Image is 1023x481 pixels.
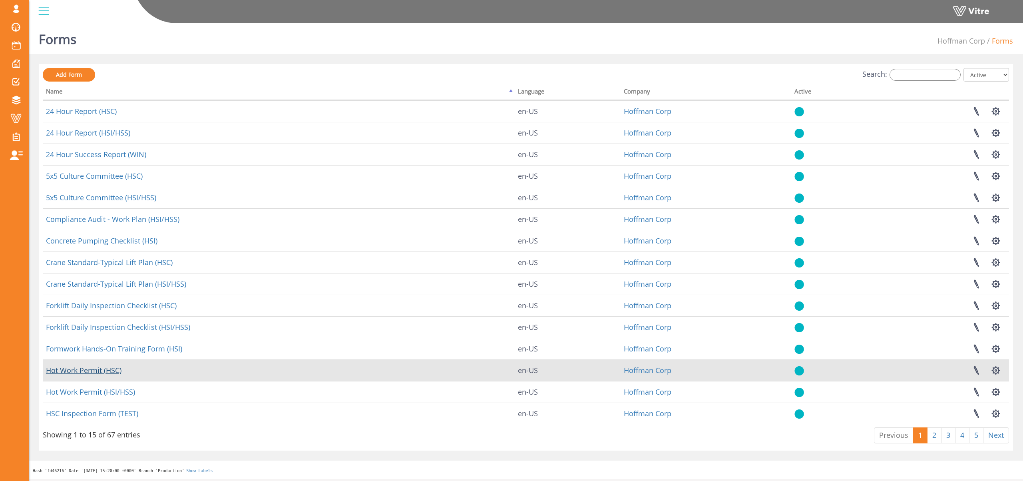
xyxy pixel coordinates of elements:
[621,85,791,100] th: Company
[515,338,620,359] td: en-US
[791,85,864,100] th: Active
[794,409,804,419] img: yes
[624,106,671,116] a: Hoffman Corp
[624,236,671,245] a: Hoffman Corp
[46,409,138,418] a: HSC Inspection Form (TEST)
[43,427,140,440] div: Showing 1 to 15 of 67 entries
[39,20,76,54] h1: Forms
[46,193,156,202] a: 5x5 Culture Committee (HSI/HSS)
[46,128,130,138] a: 24 Hour Report (HSI/HSS)
[186,469,213,473] a: Show Labels
[941,427,955,443] a: 3
[794,236,804,246] img: yes
[515,230,620,251] td: en-US
[515,187,620,208] td: en-US
[983,427,1009,443] a: Next
[515,359,620,381] td: en-US
[624,279,671,289] a: Hoffman Corp
[43,68,95,82] a: Add Form
[46,344,182,353] a: Formwork Hands-On Training Form (HSI)
[46,214,179,224] a: Compliance Audit - Work Plan (HSI/HSS)
[794,107,804,117] img: yes
[515,208,620,230] td: en-US
[46,279,186,289] a: Crane Standard-Typical Lift Plan (HSI/HSS)
[46,150,146,159] a: 24 Hour Success Report (WIN)
[624,344,671,353] a: Hoffman Corp
[624,150,671,159] a: Hoffman Corp
[955,427,969,443] a: 4
[624,409,671,418] a: Hoffman Corp
[624,171,671,181] a: Hoffman Corp
[515,273,620,295] td: en-US
[794,150,804,160] img: yes
[46,301,177,310] a: Forklift Daily Inspection Checklist (HSC)
[913,427,927,443] a: 1
[794,323,804,333] img: yes
[515,165,620,187] td: en-US
[624,128,671,138] a: Hoffman Corp
[624,214,671,224] a: Hoffman Corp
[862,69,961,81] label: Search:
[515,295,620,316] td: en-US
[794,193,804,203] img: yes
[794,215,804,225] img: yes
[43,85,515,100] th: Name: activate to sort column descending
[46,171,143,181] a: 5x5 Culture Committee (HSC)
[515,381,620,403] td: en-US
[46,257,173,267] a: Crane Standard-Typical Lift Plan (HSC)
[794,258,804,268] img: yes
[46,106,117,116] a: 24 Hour Report (HSC)
[515,403,620,424] td: en-US
[515,251,620,273] td: en-US
[515,316,620,338] td: en-US
[794,279,804,289] img: yes
[515,122,620,144] td: en-US
[794,366,804,376] img: yes
[624,365,671,375] a: Hoffman Corp
[794,387,804,397] img: yes
[46,236,157,245] a: Concrete Pumping Checklist (HSI)
[624,301,671,310] a: Hoffman Corp
[927,427,941,443] a: 2
[515,85,620,100] th: Language
[890,69,961,81] input: Search:
[515,144,620,165] td: en-US
[794,344,804,354] img: yes
[33,469,184,473] span: Hash 'fd46216' Date '[DATE] 15:20:00 +0000' Branch 'Production'
[624,193,671,202] a: Hoffman Corp
[56,71,82,78] span: Add Form
[624,322,671,332] a: Hoffman Corp
[46,322,190,332] a: Forklift Daily Inspection Checklist (HSI/HSS)
[624,257,671,267] a: Hoffman Corp
[515,100,620,122] td: en-US
[985,36,1013,46] li: Forms
[46,387,135,397] a: Hot Work Permit (HSI/HSS)
[46,365,121,375] a: Hot Work Permit (HSC)
[794,301,804,311] img: yes
[624,387,671,397] a: Hoffman Corp
[937,36,985,46] a: Hoffman Corp
[874,427,914,443] a: Previous
[794,128,804,138] img: yes
[969,427,983,443] a: 5
[794,172,804,182] img: yes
